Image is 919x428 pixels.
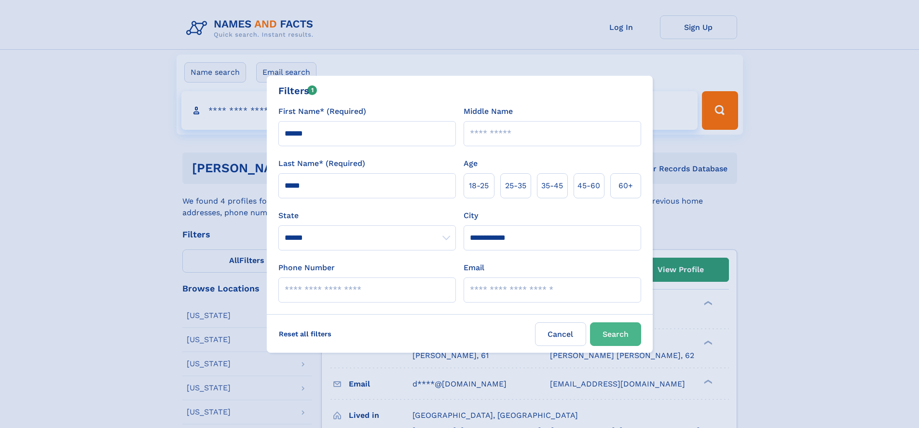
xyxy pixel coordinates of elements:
label: City [464,210,478,221]
label: Middle Name [464,106,513,117]
span: 45‑60 [577,180,600,192]
span: 60+ [618,180,633,192]
div: Filters [278,83,317,98]
label: Last Name* (Required) [278,158,365,169]
label: Reset all filters [273,322,338,345]
label: Age [464,158,478,169]
span: 25‑35 [505,180,526,192]
button: Search [590,322,641,346]
label: State [278,210,456,221]
label: Phone Number [278,262,335,274]
label: First Name* (Required) [278,106,366,117]
span: 35‑45 [541,180,563,192]
span: 18‑25 [469,180,489,192]
label: Cancel [535,322,586,346]
label: Email [464,262,484,274]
